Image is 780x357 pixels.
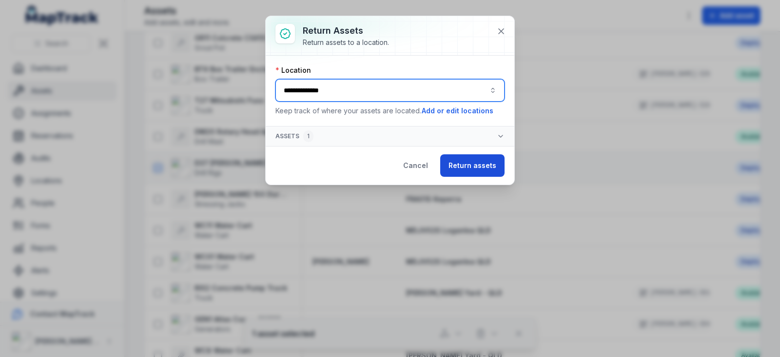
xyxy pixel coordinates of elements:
label: Location [275,65,311,75]
button: Assets1 [266,126,514,146]
h3: Return assets [303,24,389,38]
button: Cancel [395,154,436,177]
div: 1 [303,130,313,142]
p: Keep track of where your assets are located. [275,105,505,116]
button: Add or edit locations [421,105,494,116]
button: Return assets [440,154,505,177]
div: Return assets to a location. [303,38,389,47]
span: Assets [275,130,313,142]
